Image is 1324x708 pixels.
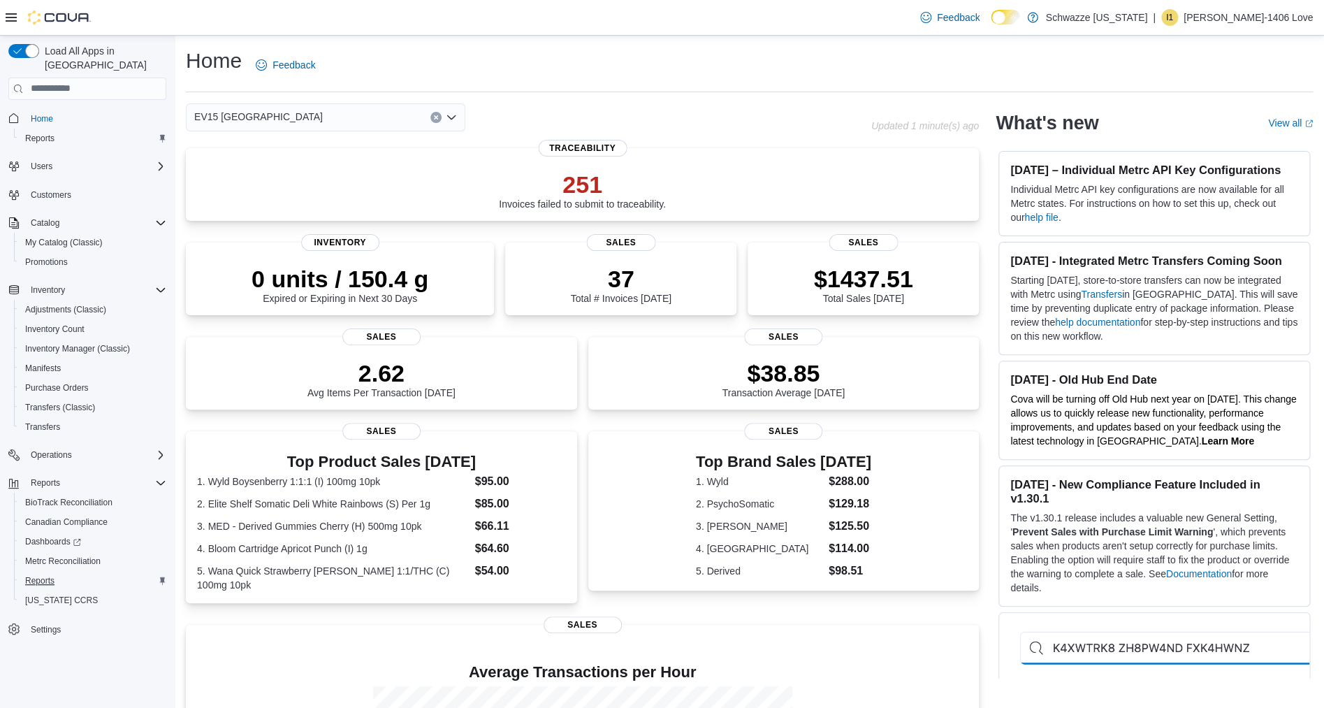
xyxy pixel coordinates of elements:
dt: 3. MED - Derived Gummies Cherry (H) 500mg 10pk [197,519,470,533]
span: Reports [31,477,60,489]
dt: 3. [PERSON_NAME] [696,519,823,533]
a: Dashboards [14,532,172,551]
p: Updated 1 minute(s) ago [871,120,979,131]
a: BioTrack Reconciliation [20,494,118,511]
p: 37 [570,265,671,293]
span: BioTrack Reconciliation [20,494,166,511]
span: Sales [342,328,421,345]
a: Transfers [1081,289,1122,300]
button: Catalog [3,213,172,233]
a: Transfers [20,419,66,435]
button: [US_STATE] CCRS [14,591,172,610]
span: Inventory [301,234,379,251]
button: Promotions [14,252,172,272]
span: Transfers [25,421,60,433]
a: My Catalog (Classic) [20,234,108,251]
a: Canadian Compliance [20,514,113,530]
button: Inventory [3,280,172,300]
span: Sales [342,423,421,440]
span: Sales [744,328,822,345]
dd: $54.00 [475,563,566,579]
button: Reports [25,475,66,491]
a: Feedback [915,3,985,31]
span: Catalog [31,217,59,229]
dd: $66.11 [475,518,566,535]
span: My Catalog (Classic) [20,234,166,251]
span: Inventory [31,284,65,296]
h3: [DATE] - New Compliance Feature Included in v1.30.1 [1010,477,1298,505]
div: Invoices failed to submit to traceability. [499,171,666,210]
a: Feedback [250,51,321,79]
div: Total Sales [DATE] [814,265,913,304]
h3: Top Product Sales [DATE] [197,454,566,470]
button: Reports [14,129,172,148]
span: Canadian Compliance [25,516,108,528]
button: Reports [3,473,172,493]
span: Inventory Manager (Classic) [25,343,130,354]
span: Purchase Orders [25,382,89,393]
span: Adjustments (Classic) [25,304,106,315]
span: Metrc Reconciliation [25,556,101,567]
nav: Complex example [8,103,166,676]
span: Promotions [25,257,68,268]
input: Dark Mode [991,10,1020,24]
span: Reports [25,575,54,586]
button: Operations [3,445,172,465]
button: Metrc Reconciliation [14,551,172,571]
span: Users [31,161,52,172]
a: help documentation [1055,317,1140,328]
button: Users [25,158,58,175]
img: Cova [28,10,91,24]
h3: [DATE] - Old Hub End Date [1010,373,1298,386]
span: Sales [544,616,622,633]
dd: $125.50 [829,518,871,535]
button: Transfers (Classic) [14,398,172,417]
button: Catalog [25,215,65,231]
a: Reports [20,130,60,147]
dt: 5. Derived [696,564,823,578]
a: help file [1024,212,1058,223]
span: Inventory [25,282,166,298]
a: Adjustments (Classic) [20,301,112,318]
h3: [DATE] – Individual Metrc API Key Configurations [1010,163,1298,177]
p: Individual Metrc API key configurations are now available for all Metrc states. For instructions ... [1010,182,1298,224]
span: Customers [31,189,71,201]
span: Manifests [20,360,166,377]
span: Cova will be turning off Old Hub next year on [DATE]. This change allows us to quickly release ne... [1010,393,1296,447]
span: Inventory Count [25,324,85,335]
dt: 5. Wana Quick Strawberry [PERSON_NAME] 1:1/THC (C) 100mg 10pk [197,564,470,592]
span: BioTrack Reconciliation [25,497,112,508]
a: Home [25,110,59,127]
span: Transfers (Classic) [20,399,166,416]
button: Inventory [25,282,71,298]
a: Learn More [1201,435,1253,447]
div: Total # Invoices [DATE] [570,265,671,304]
a: Reports [20,572,60,589]
p: 0 units / 150.4 g [252,265,428,293]
button: Canadian Compliance [14,512,172,532]
p: Schwazze [US_STATE] [1045,9,1147,26]
dd: $98.51 [829,563,871,579]
span: Transfers [20,419,166,435]
a: Manifests [20,360,66,377]
dd: $85.00 [475,496,566,512]
span: Home [25,110,166,127]
a: Promotions [20,254,73,270]
span: Feedback [272,58,315,72]
span: Promotions [20,254,166,270]
strong: Prevent Sales with Purchase Limit Warning [1012,526,1213,537]
dt: 2. Elite Shelf Somatic Deli White Rainbows (S) Per 1g [197,497,470,511]
button: Clear input [430,112,442,123]
button: Reports [14,571,172,591]
span: Reports [25,475,166,491]
span: Sales [586,234,655,251]
button: Settings [3,619,172,639]
a: Inventory Manager (Classic) [20,340,136,357]
p: Starting [DATE], store-to-store transfers can now be integrated with Metrc using in [GEOGRAPHIC_D... [1010,273,1298,343]
p: 251 [499,171,666,198]
dt: 4. Bloom Cartridge Apricot Punch (I) 1g [197,542,470,556]
button: Customers [3,185,172,205]
dt: 1. Wyld [696,475,823,489]
a: Customers [25,187,77,203]
h1: Home [186,47,242,75]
